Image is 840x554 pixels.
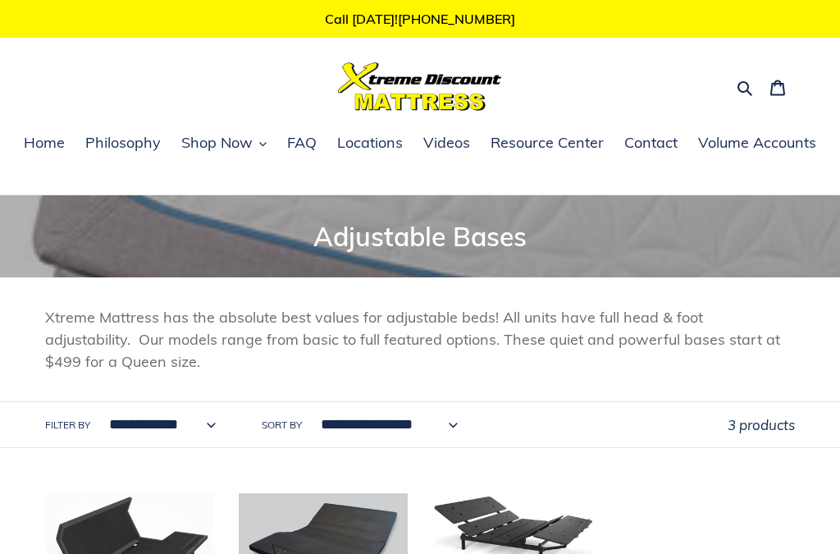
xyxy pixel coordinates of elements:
span: Home [24,133,65,153]
a: Volume Accounts [690,131,824,156]
span: 3 products [728,416,795,433]
span: Adjustable Bases [313,220,527,253]
span: Resource Center [491,133,604,153]
a: Videos [415,131,478,156]
span: Locations [337,133,403,153]
label: Sort by [262,418,302,433]
span: Videos [423,133,470,153]
p: Xtreme Mattress has the absolute best values for adjustable beds! All units have full head & foot... [45,306,795,373]
span: Philosophy [85,133,161,153]
a: Locations [329,131,411,156]
a: FAQ [279,131,325,156]
a: Home [16,131,73,156]
label: Filter by [45,418,90,433]
span: Volume Accounts [698,133,816,153]
a: Philosophy [77,131,169,156]
span: FAQ [287,133,317,153]
a: Resource Center [482,131,612,156]
button: Shop Now [173,131,275,156]
a: Contact [616,131,686,156]
span: Shop Now [181,133,253,153]
img: Xtreme Discount Mattress [338,62,502,111]
a: [PHONE_NUMBER] [398,11,515,27]
span: Contact [624,133,678,153]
